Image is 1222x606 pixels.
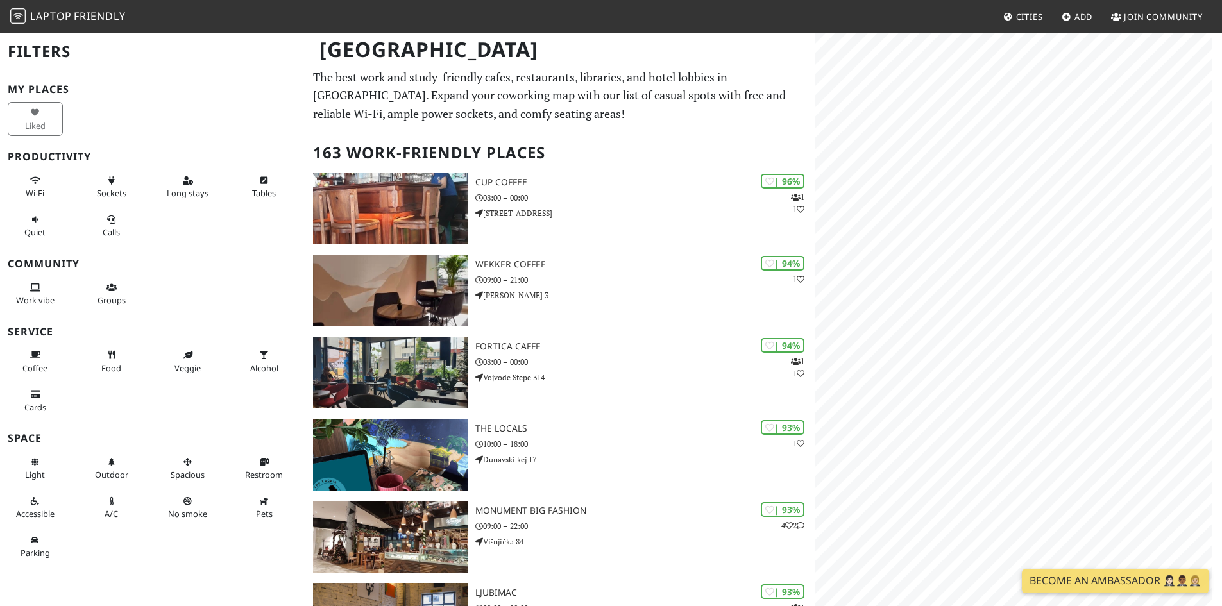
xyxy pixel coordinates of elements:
button: Tables [237,170,292,204]
span: Restroom [245,469,283,480]
h2: 163 Work-Friendly Places [313,133,807,173]
img: Fortica caffe [313,337,468,408]
a: Join Community [1106,5,1208,28]
span: Friendly [74,9,125,23]
h3: The Locals [475,423,815,434]
span: Air conditioned [105,508,118,519]
span: Work-friendly tables [252,187,276,199]
button: Outdoor [84,451,139,485]
button: Quiet [8,209,63,243]
span: Laptop [30,9,72,23]
p: Višnjička 84 [475,535,815,548]
img: LaptopFriendly [10,8,26,24]
button: Groups [84,277,139,311]
span: Credit cards [24,401,46,413]
button: Alcohol [237,344,292,378]
span: Stable Wi-Fi [26,187,44,199]
h3: Cup Coffee [475,177,815,188]
img: Monument Big Fashion [313,501,468,573]
button: No smoke [160,491,216,525]
span: Spacious [171,469,205,480]
img: Wekker Coffee [313,255,468,326]
a: Become an Ambassador 🤵🏻‍♀️🤵🏾‍♂️🤵🏼‍♀️ [1022,569,1209,593]
button: Work vibe [8,277,63,311]
button: Cards [8,383,63,417]
a: Wekker Coffee | 94% 1 Wekker Coffee 09:00 – 21:00 [PERSON_NAME] 3 [305,255,815,326]
button: Restroom [237,451,292,485]
p: 08:00 – 00:00 [475,192,815,204]
h3: Ljubimac [475,587,815,598]
button: Wi-Fi [8,170,63,204]
div: | 96% [761,174,804,189]
button: Calls [84,209,139,243]
h3: My Places [8,83,298,96]
h3: Community [8,258,298,270]
button: Accessible [8,491,63,525]
a: Add [1057,5,1098,28]
h3: Fortica caffe [475,341,815,352]
span: Food [101,362,121,374]
span: Alcohol [250,362,278,374]
p: 1 [793,437,804,450]
img: Cup Coffee [313,173,468,244]
span: Parking [21,547,50,559]
button: Veggie [160,344,216,378]
span: Veggie [174,362,201,374]
span: Power sockets [97,187,126,199]
button: Food [84,344,139,378]
span: Natural light [25,469,45,480]
span: Video/audio calls [103,226,120,238]
h3: Monument Big Fashion [475,505,815,516]
a: Cities [998,5,1048,28]
div: | 93% [761,420,804,435]
a: Fortica caffe | 94% 11 Fortica caffe 08:00 – 00:00 Vojvode Stepe 314 [305,337,815,408]
span: Long stays [167,187,208,199]
a: The Locals | 93% 1 The Locals 10:00 – 18:00 Dunavski kej 17 [305,419,815,491]
button: Light [8,451,63,485]
h3: Wekker Coffee [475,259,815,270]
span: Group tables [98,294,126,306]
span: Smoke free [168,508,207,519]
button: Pets [237,491,292,525]
button: Coffee [8,344,63,378]
p: Vojvode Stepe 314 [475,371,815,383]
img: The Locals [313,419,468,491]
button: Spacious [160,451,216,485]
p: 4 2 [781,519,804,532]
p: 08:00 – 00:00 [475,356,815,368]
div: | 94% [761,256,804,271]
p: Dunavski kej 17 [475,453,815,466]
p: 1 1 [791,191,804,215]
h3: Productivity [8,151,298,163]
span: Quiet [24,226,46,238]
h1: [GEOGRAPHIC_DATA] [309,32,812,67]
div: | 94% [761,338,804,353]
h2: Filters [8,32,298,71]
p: 10:00 – 18:00 [475,438,815,450]
p: [PERSON_NAME] 3 [475,289,815,301]
h3: Space [8,432,298,444]
div: | 93% [761,502,804,517]
a: LaptopFriendly LaptopFriendly [10,6,126,28]
span: Coffee [22,362,47,374]
h3: Service [8,326,298,338]
button: A/C [84,491,139,525]
button: Sockets [84,170,139,204]
p: The best work and study-friendly cafes, restaurants, libraries, and hotel lobbies in [GEOGRAPHIC_... [313,68,807,123]
span: Outdoor area [95,469,128,480]
span: Join Community [1124,11,1203,22]
p: [STREET_ADDRESS] [475,207,815,219]
a: Monument Big Fashion | 93% 42 Monument Big Fashion 09:00 – 22:00 Višnjička 84 [305,501,815,573]
p: 09:00 – 21:00 [475,274,815,286]
div: | 93% [761,584,804,599]
p: 1 1 [791,355,804,380]
button: Long stays [160,170,216,204]
p: 1 [793,273,804,285]
button: Parking [8,530,63,564]
span: Pet friendly [256,508,273,519]
span: Accessible [16,508,55,519]
span: People working [16,294,55,306]
span: Add [1074,11,1093,22]
p: 09:00 – 22:00 [475,520,815,532]
span: Cities [1016,11,1043,22]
